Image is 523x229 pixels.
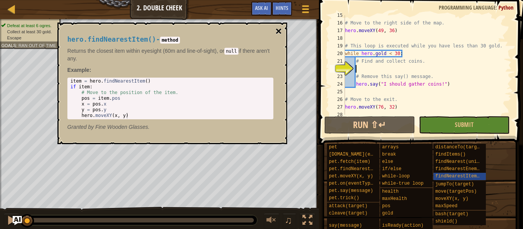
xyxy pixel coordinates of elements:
span: attack(target) [329,203,368,209]
button: Run ⇧↵ [324,116,415,134]
span: Defeat at least 6 ogres. [7,23,52,28]
span: maxSpeed [435,203,458,209]
div: 27 [330,103,345,111]
div: 26 [330,96,345,103]
span: distanceTo(target) [435,145,485,150]
button: Submit [419,116,510,134]
button: Ctrl + P: Pause [4,213,19,229]
span: Ran out of time [18,43,56,48]
span: findNearestItem() [435,174,482,179]
button: Toggle fullscreen [300,213,315,229]
strong: : [67,67,91,73]
span: Submit [455,120,474,129]
span: gold [382,211,393,216]
code: method [160,37,180,44]
span: pet.trick() [329,195,359,201]
span: Goals [1,43,16,48]
span: bash(target) [435,211,468,217]
button: Ask AI [13,216,22,225]
span: pet.moveXY(x, y) [329,174,373,179]
div: 24 [330,80,345,88]
div: 28 [330,111,345,119]
span: : [16,43,18,48]
button: Ask AI [251,2,272,16]
li: Collect at least 30 gold. [1,29,57,35]
li: Defeat at least 6 ogres. [1,23,57,29]
span: shield() [435,219,458,224]
span: Example [67,67,90,73]
div: 20 [330,50,345,57]
div: 22 [330,65,345,73]
span: Ask AI [255,4,268,11]
span: break [382,152,396,157]
span: if/else [382,166,401,172]
span: Escape [7,35,21,40]
code: null [224,48,239,55]
span: move(targetPos) [435,189,477,194]
span: Collect at least 30 gold. [7,29,52,34]
span: health [382,189,399,194]
span: pet [329,145,337,150]
span: isReady(action) [382,223,423,228]
span: cleave(target) [329,211,368,216]
span: pet.on(eventType, handler) [329,181,400,186]
span: say(message) [329,223,362,228]
span: Python [498,4,513,11]
span: maxHealth [382,196,407,201]
span: pos [382,203,391,209]
span: arrays [382,145,399,150]
span: findItems() [435,152,466,157]
span: Programming language [439,4,496,11]
span: pet.fetch(item) [329,159,370,164]
button: Adjust volume [264,213,279,229]
li: Escape [1,35,57,41]
div: 25 [330,88,345,96]
span: moveXY(x, y) [435,196,468,201]
div: 17 [330,27,345,34]
span: Granted by [67,124,95,130]
button: ♫ [283,213,296,229]
span: ♫ [284,214,292,226]
div: 16 [330,19,345,27]
div: 23 [330,73,345,80]
div: 15 [330,11,345,19]
span: jumpTo(target) [435,182,474,187]
em: Fine Wooden Glasses. [67,124,150,130]
span: else [382,159,393,164]
span: findNearest(units) [435,159,485,164]
div: 19 [330,42,345,50]
span: while-loop [382,174,410,179]
span: pet.say(message) [329,188,373,193]
span: Hints [276,4,288,11]
h4: - [67,36,273,43]
span: findNearestEnemy() [435,166,485,172]
button: Show game menu [296,2,315,19]
span: hero.findNearestItem() [67,36,156,43]
span: pet.findNearestByType(type) [329,166,403,172]
span: : [496,4,498,11]
div: 21 [330,57,345,65]
p: Returns the closest item within eyesight (60m and line-of-sight), or if there aren't any. [67,47,273,62]
span: while-true loop [382,181,423,186]
div: 18 [330,34,345,42]
button: × [275,26,281,37]
span: [DOMAIN_NAME](enemy) [329,152,384,157]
